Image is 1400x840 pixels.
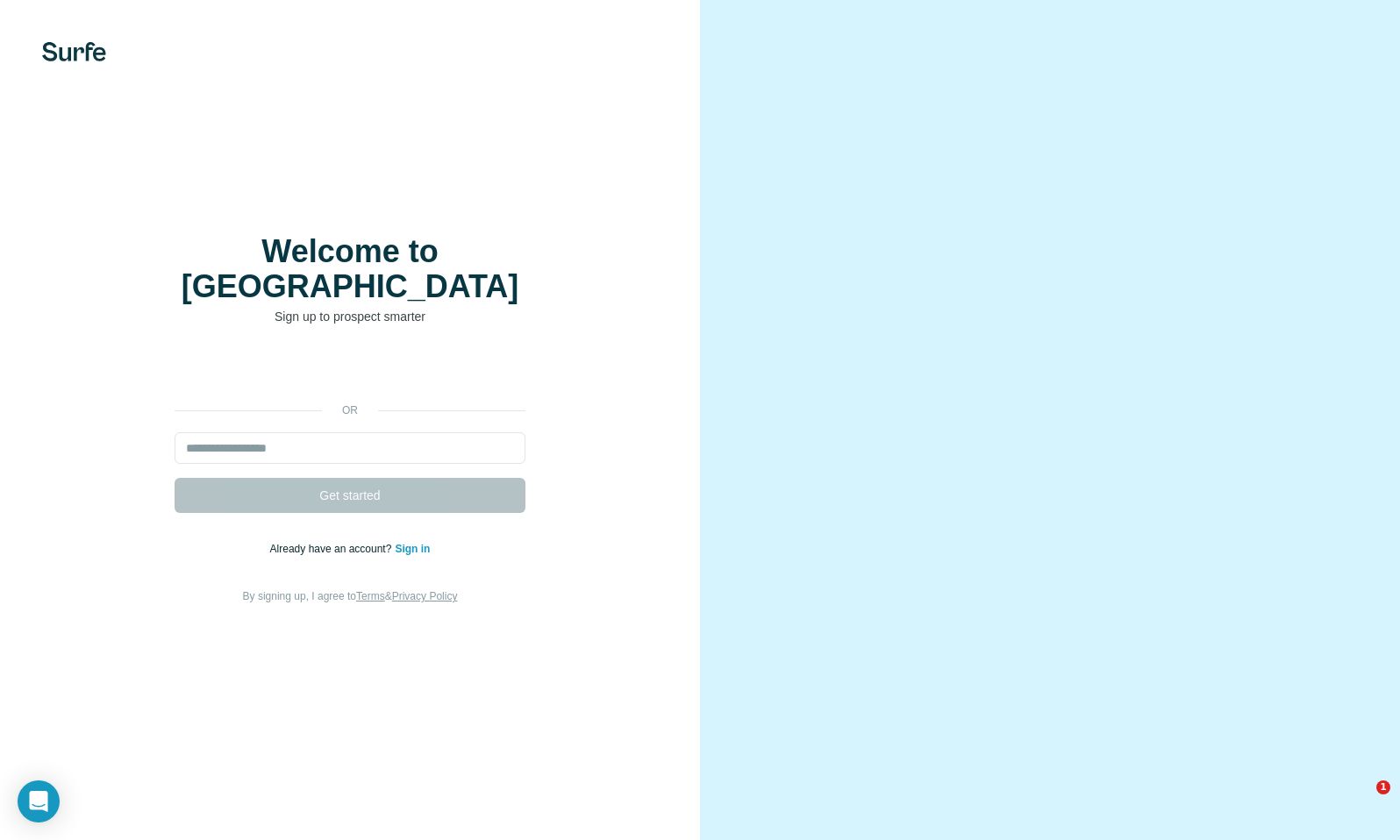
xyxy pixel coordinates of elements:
[243,590,458,602] span: By signing up, I agree to &
[1376,780,1390,794] span: 1
[1340,780,1382,822] iframe: Intercom live chat
[356,590,385,602] a: Terms
[270,543,396,555] span: Already have an account?
[166,352,534,390] iframe: To enrich screen reader interactions, please activate Accessibility in Grammarly extension settings
[175,234,525,304] h1: Welcome to [GEOGRAPHIC_DATA]
[175,308,525,325] p: Sign up to prospect smarter
[322,402,378,418] p: or
[395,543,430,555] a: Sign in
[392,590,458,602] a: Privacy Policy
[42,42,106,61] img: Surfe's logo
[18,780,60,822] div: Open Intercom Messenger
